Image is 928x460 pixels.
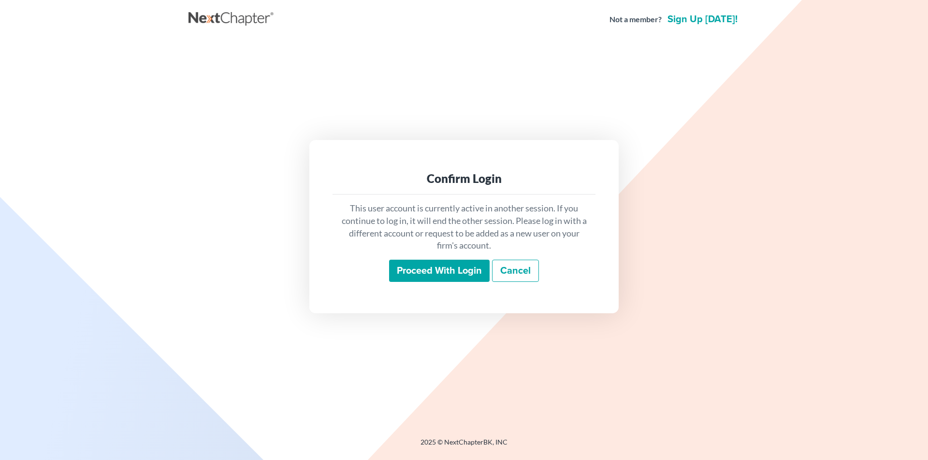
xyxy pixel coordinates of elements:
div: 2025 © NextChapterBK, INC [188,437,739,455]
input: Proceed with login [389,260,490,282]
p: This user account is currently active in another session. If you continue to log in, it will end ... [340,202,588,252]
a: Sign up [DATE]! [666,14,739,24]
div: Confirm Login [340,171,588,186]
a: Cancel [492,260,539,282]
strong: Not a member? [609,14,662,25]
